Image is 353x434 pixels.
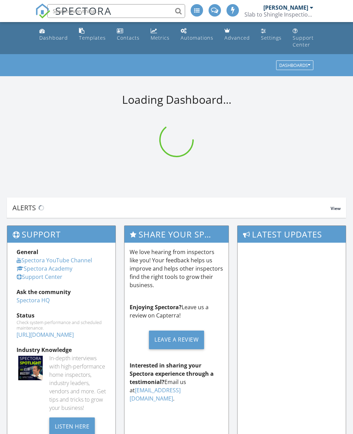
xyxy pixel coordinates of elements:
div: Alerts [12,203,331,212]
div: Support Center [293,34,314,48]
span: View [331,205,341,211]
div: Industry Knowledge [17,346,106,354]
p: Leave us a review on Capterra! [130,303,223,320]
div: Leave a Review [149,331,204,349]
a: Advanced [222,25,253,44]
a: Spectora Academy [17,265,72,272]
a: Spectora HQ [17,296,50,304]
a: Listen Here [49,422,95,430]
a: [EMAIL_ADDRESS][DOMAIN_NAME] [130,386,181,402]
p: Email us at . [130,361,223,403]
div: Templates [79,34,106,41]
img: The Best Home Inspection Software - Spectora [35,3,50,19]
a: Spectora YouTube Channel [17,256,92,264]
a: Metrics [148,25,172,44]
h3: Support [7,226,115,243]
div: Status [17,311,106,320]
a: Templates [76,25,109,44]
strong: General [17,248,38,256]
h3: Latest Updates [238,226,346,243]
a: Dashboard [37,25,71,44]
a: Settings [258,25,284,44]
div: Advanced [224,34,250,41]
a: Automations (Advanced) [178,25,216,44]
div: Ask the community [17,288,106,296]
a: Contacts [114,25,142,44]
div: Settings [261,34,282,41]
div: Dashboard [39,34,68,41]
div: Slab to Shingle Inspections PLLC [244,11,313,18]
a: Leave a Review [130,325,223,354]
p: We love hearing from inspectors like you! Your feedback helps us improve and helps other inspecto... [130,248,223,289]
h3: Share Your Spectora Experience [124,226,229,243]
div: In-depth interviews with high-performance home inspectors, industry leaders, vendors and more. Ge... [49,354,106,412]
a: [URL][DOMAIN_NAME] [17,331,74,339]
img: Spectoraspolightmain [18,356,43,380]
button: Dashboards [276,61,313,70]
div: Contacts [117,34,140,41]
div: Metrics [151,34,170,41]
a: Support Center [290,25,316,51]
strong: Interested in sharing your Spectora experience through a testimonial? [130,362,214,386]
div: Check system performance and scheduled maintenance. [17,320,106,331]
div: Dashboards [279,63,310,68]
div: Automations [181,34,213,41]
strong: Enjoying Spectora? [130,303,182,311]
div: [PERSON_NAME] [263,4,308,11]
input: Search everything... [47,4,185,18]
a: Support Center [17,273,62,281]
a: SPECTORA [35,9,112,24]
